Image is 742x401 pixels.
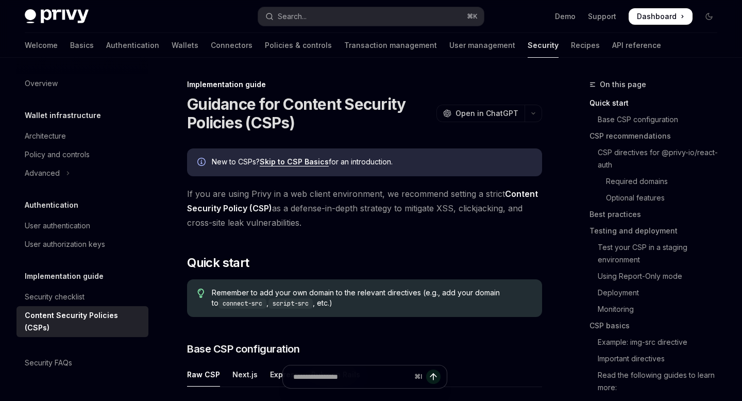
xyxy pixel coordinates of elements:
[16,127,148,145] a: Architecture
[588,11,616,22] a: Support
[260,157,329,166] a: Skip to CSP Basics
[187,79,542,90] div: Implementation guide
[16,216,148,235] a: User authentication
[25,270,104,282] h5: Implementation guide
[612,33,661,58] a: API reference
[197,289,205,298] svg: Tip
[270,362,299,387] div: Express
[589,367,726,396] a: Read the following guides to learn more:
[293,365,410,388] input: Ask a question...
[187,362,220,387] div: Raw CSP
[589,350,726,367] a: Important directives
[16,74,148,93] a: Overview
[278,10,307,23] div: Search...
[187,187,542,230] span: If you are using Privy in a web client environment, we recommend setting a strict as a defense-in...
[467,12,478,21] span: ⌘ K
[344,33,437,58] a: Transaction management
[456,108,518,119] span: Open in ChatGPT
[25,309,142,334] div: Content Security Policies (CSPs)
[16,145,148,164] a: Policy and controls
[589,206,726,223] a: Best practices
[218,298,266,309] code: connect-src
[16,235,148,254] a: User authorization keys
[25,148,90,161] div: Policy and controls
[197,158,208,168] svg: Info
[106,33,159,58] a: Authentication
[426,370,441,384] button: Send message
[589,111,726,128] a: Base CSP configuration
[268,298,313,309] code: script-src
[265,33,332,58] a: Policies & controls
[25,291,85,303] div: Security checklist
[589,334,726,350] a: Example: img-src directive
[25,357,72,369] div: Security FAQs
[25,109,101,122] h5: Wallet infrastructure
[528,33,559,58] a: Security
[571,33,600,58] a: Recipes
[25,9,89,24] img: dark logo
[16,306,148,337] a: Content Security Policies (CSPs)
[70,33,94,58] a: Basics
[25,167,60,179] div: Advanced
[701,8,717,25] button: Toggle dark mode
[232,362,258,387] div: Next.js
[589,128,726,144] a: CSP recommendations
[212,157,532,168] div: New to CSPs? for an introduction.
[589,268,726,285] a: Using Report-Only mode
[589,173,726,190] a: Required domains
[589,144,726,173] a: CSP directives for @privy-io/react-auth
[25,77,58,90] div: Overview
[589,190,726,206] a: Optional features
[311,362,360,387] div: Ruby on Rails
[589,285,726,301] a: Deployment
[589,223,726,239] a: Testing and deployment
[25,130,66,142] div: Architecture
[16,164,148,182] button: Toggle Advanced section
[25,238,105,250] div: User authorization keys
[436,105,525,122] button: Open in ChatGPT
[589,95,726,111] a: Quick start
[25,220,90,232] div: User authentication
[629,8,693,25] a: Dashboard
[589,239,726,268] a: Test your CSP in a staging environment
[589,318,726,334] a: CSP basics
[187,255,249,271] span: Quick start
[449,33,515,58] a: User management
[16,288,148,306] a: Security checklist
[16,354,148,372] a: Security FAQs
[172,33,198,58] a: Wallets
[637,11,677,22] span: Dashboard
[25,199,78,211] h5: Authentication
[589,301,726,318] a: Monitoring
[25,33,58,58] a: Welcome
[211,33,252,58] a: Connectors
[187,95,432,132] h1: Guidance for Content Security Policies (CSPs)
[258,7,483,26] button: Open search
[212,288,532,309] span: Remember to add your own domain to the relevant directives (e.g., add your domain to , , etc.)
[187,342,299,356] span: Base CSP configuration
[555,11,576,22] a: Demo
[600,78,646,91] span: On this page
